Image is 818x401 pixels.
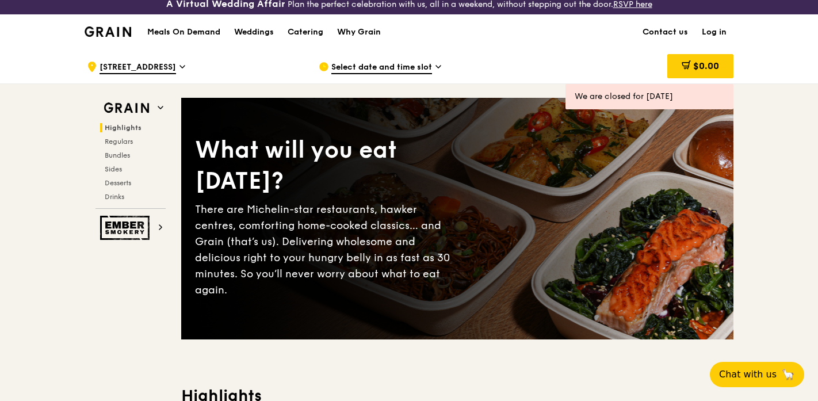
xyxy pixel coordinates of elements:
div: What will you eat [DATE]? [195,135,457,197]
a: Log in [695,15,733,49]
div: Why Grain [337,15,381,49]
span: $0.00 [693,60,719,71]
span: Select date and time slot [331,62,432,74]
span: Bundles [105,151,130,159]
span: 🦙 [781,368,795,381]
span: Desserts [105,179,131,187]
a: Catering [281,15,330,49]
span: Chat with us [719,368,777,381]
span: Regulars [105,138,133,146]
div: There are Michelin-star restaurants, hawker centres, comforting home-cooked classics… and Grain (... [195,201,457,298]
span: Sides [105,165,122,173]
div: Weddings [234,15,274,49]
div: We are closed for [DATE] [575,91,724,102]
a: Contact us [636,15,695,49]
div: Catering [288,15,323,49]
a: Weddings [227,15,281,49]
span: [STREET_ADDRESS] [100,62,176,74]
a: GrainGrain [85,14,131,48]
span: Highlights [105,124,142,132]
span: Drinks [105,193,124,201]
button: Chat with us🦙 [710,362,804,387]
img: Ember Smokery web logo [100,216,153,240]
img: Grain [85,26,131,37]
img: Grain web logo [100,98,153,119]
h1: Meals On Demand [147,26,220,38]
a: Why Grain [330,15,388,49]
